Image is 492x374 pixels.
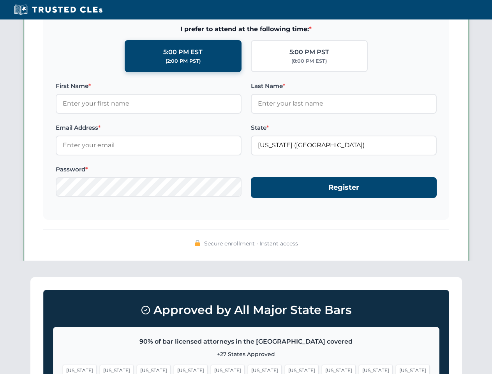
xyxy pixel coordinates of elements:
[56,94,242,113] input: Enter your first name
[251,177,437,198] button: Register
[63,337,430,347] p: 90% of bar licensed attorneys in the [GEOGRAPHIC_DATA] covered
[166,57,201,65] div: (2:00 PM PST)
[251,94,437,113] input: Enter your last name
[251,123,437,132] label: State
[163,47,203,57] div: 5:00 PM EST
[289,47,329,57] div: 5:00 PM PST
[251,136,437,155] input: Florida (FL)
[56,81,242,91] label: First Name
[56,24,437,34] span: I prefer to attend at the following time:
[56,123,242,132] label: Email Address
[204,239,298,248] span: Secure enrollment • Instant access
[194,240,201,246] img: 🔒
[291,57,327,65] div: (8:00 PM EST)
[12,4,105,16] img: Trusted CLEs
[56,136,242,155] input: Enter your email
[53,300,439,321] h3: Approved by All Major State Bars
[251,81,437,91] label: Last Name
[56,165,242,174] label: Password
[63,350,430,358] p: +27 States Approved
